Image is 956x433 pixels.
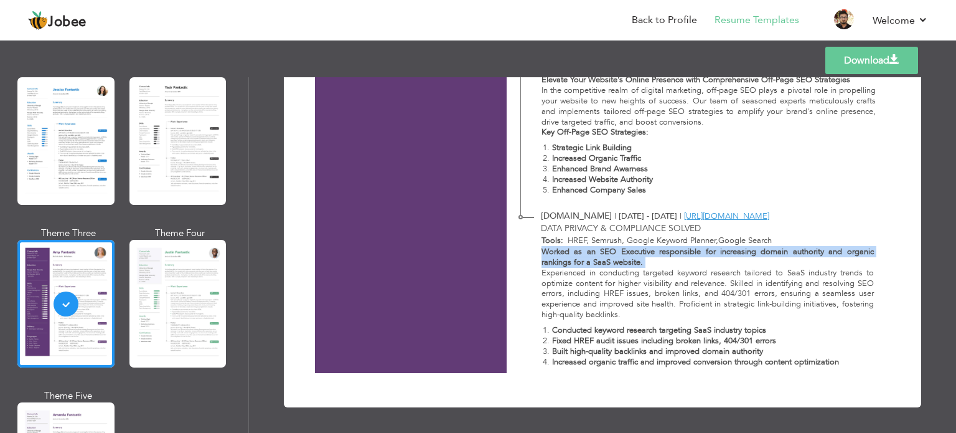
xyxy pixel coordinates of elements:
[552,174,653,185] strong: Increased Website Authority
[552,335,776,346] strong: Fixed HREF audit issues including broken links, 404/301 errors
[541,126,649,138] strong: Key Off-Page SEO Strategies:
[552,325,766,336] strong: Conducted keyword research targeting SaaS industry topics
[873,13,928,28] a: Welcome
[563,235,874,247] p: HREF, Semrush, Google Keyword Planner,Google Search
[541,74,850,85] strong: Elevate Your Website's Online Presence with Comprehensive Off-Page SEO Strategies
[552,346,763,357] strong: Built high-quality backlinks and improved domain authority
[541,222,701,234] span: Data Privacy & Compliance Solved
[552,184,646,196] strong: Enhanced Company Sales
[541,235,563,246] b: Tools:
[834,9,854,29] img: Profile Img
[552,153,641,164] strong: Increased Organic Traffic
[48,16,87,29] span: Jobee
[632,13,697,27] a: Back to Profile
[552,356,839,368] strong: Increased organic traffic and improved conversion through content optimization
[28,11,48,31] img: jobee.io
[541,85,876,128] p: In the competitive realm of digital marketing, off-page SEO plays a pivotal role in propelling yo...
[20,389,117,402] div: Theme Five
[619,211,677,222] span: [DATE] - [DATE]
[552,163,648,174] strong: Enhanced Brand Awarness
[715,13,799,27] a: Resume Templates
[680,211,682,222] span: |
[552,142,632,153] strong: Strategic Link Building
[20,227,117,240] div: Theme Three
[541,268,874,320] p: Experienced in conducting targeted keyword research tailored to SaaS industry trends to optimize ...
[825,47,918,74] a: Download
[614,211,616,222] span: |
[541,246,874,268] strong: Worked as an SEO Executive responsible for increasing domain authority and organic rankings for a...
[132,227,229,240] div: Theme Four
[28,11,87,31] a: Jobee
[541,210,612,222] span: [DOMAIN_NAME]
[684,211,769,222] a: [URL][DOMAIN_NAME]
